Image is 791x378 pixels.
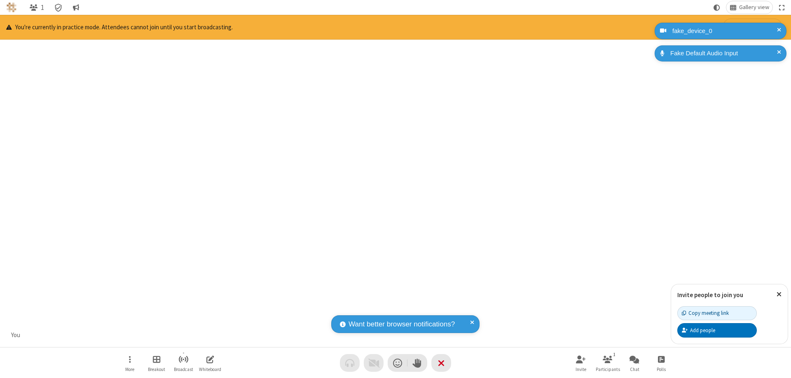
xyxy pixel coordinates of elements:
[723,19,782,36] button: Start broadcasting
[349,319,455,330] span: Want better browser notifications?
[8,331,23,340] div: You
[69,1,82,14] button: Conversation
[569,351,593,375] button: Invite participants (⌘+Shift+I)
[51,1,66,14] div: Meeting details Encryption enabled
[431,354,451,372] button: End or leave meeting
[171,351,196,375] button: Start broadcast
[770,284,788,305] button: Close popover
[667,49,780,58] div: Fake Default Audio Input
[26,1,47,14] button: Open participant list
[117,351,142,375] button: Open menu
[739,4,769,11] span: Gallery view
[611,351,618,358] div: 1
[125,367,134,372] span: More
[148,367,165,372] span: Breakout
[776,1,788,14] button: Fullscreen
[677,323,757,337] button: Add people
[174,367,193,372] span: Broadcast
[677,291,743,299] label: Invite people to join you
[622,351,647,375] button: Open chat
[657,367,666,372] span: Polls
[364,354,384,372] button: Video
[596,367,620,372] span: Participants
[6,23,233,32] p: You're currently in practice mode. Attendees cannot join until you start broadcasting.
[144,351,169,375] button: Manage Breakout Rooms
[677,306,757,320] button: Copy meeting link
[576,367,586,372] span: Invite
[388,354,407,372] button: Send a reaction
[340,354,360,372] button: Audio problem - check your Internet connection or call by phone
[726,1,772,14] button: Change layout
[669,26,780,36] div: fake_device_0
[41,4,44,12] span: 1
[199,367,221,372] span: Whiteboard
[682,309,729,317] div: Copy meeting link
[198,351,222,375] button: Open shared whiteboard
[407,354,427,372] button: Raise hand
[7,2,16,12] img: QA Selenium DO NOT DELETE OR CHANGE
[595,351,620,375] button: Open participant list
[710,1,723,14] button: Using system theme
[649,351,674,375] button: Open poll
[630,367,639,372] span: Chat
